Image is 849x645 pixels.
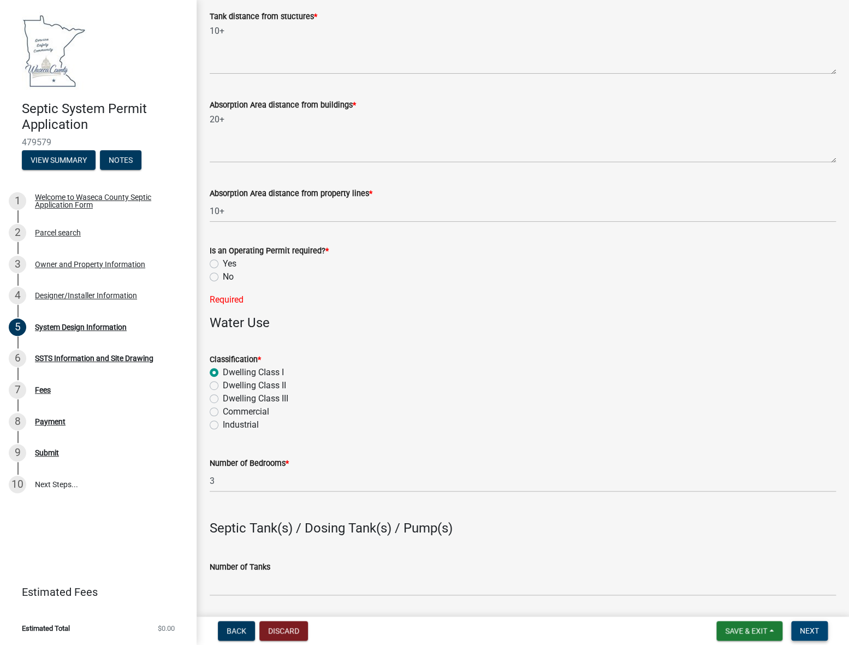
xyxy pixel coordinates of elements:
[35,261,145,268] div: Owner and Property Information
[259,621,308,641] button: Discard
[9,350,26,367] div: 6
[9,318,26,336] div: 5
[35,418,66,425] div: Payment
[22,11,86,90] img: Waseca County, Minnesota
[35,323,127,331] div: System Design Information
[100,156,141,165] wm-modal-confirm: Notes
[9,381,26,399] div: 7
[791,621,828,641] button: Next
[210,460,289,468] label: Number of Bedrooms
[9,287,26,304] div: 4
[716,621,782,641] button: Save & Exit
[9,256,26,273] div: 3
[223,257,236,270] label: Yes
[9,444,26,461] div: 9
[223,270,234,283] label: No
[223,405,269,418] label: Commercial
[9,581,179,603] a: Estimated Fees
[35,229,81,236] div: Parcel search
[9,476,26,493] div: 10
[22,137,175,147] span: 479579
[22,156,96,165] wm-modal-confirm: Summary
[223,418,259,431] label: Industrial
[35,193,179,209] div: Welcome to Waseca County Septic Application Form
[725,626,767,635] span: Save & Exit
[210,520,836,536] h4: Septic Tank(s) / Dosing Tank(s) / Pump(s)
[22,101,188,133] h4: Septic System Permit Application
[35,292,137,299] div: Designer/Installer Information
[210,564,270,571] label: Number of Tanks
[22,150,96,170] button: View Summary
[158,625,175,632] span: $0.00
[223,392,288,405] label: Dwelling CIass III
[210,13,317,21] label: Tank distance from stuctures
[35,354,153,362] div: SSTS Information and Site Drawing
[227,626,246,635] span: Back
[100,150,141,170] button: Notes
[800,626,819,635] span: Next
[218,621,255,641] button: Back
[210,102,356,109] label: Absorption Area distance from buildings
[210,247,329,255] label: Is an Operating Permit required?
[9,224,26,241] div: 2
[223,366,284,379] label: Dwelling CIass I
[223,379,286,392] label: Dwelling CIass II
[22,625,70,632] span: Estimated Total
[35,386,51,394] div: Fees
[210,293,836,306] div: Required
[9,192,26,210] div: 1
[35,449,59,457] div: Submit
[210,190,372,198] label: Absorption Area distance from property lines
[210,315,836,331] h4: Water Use
[9,413,26,430] div: 8
[210,356,261,364] label: Classification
